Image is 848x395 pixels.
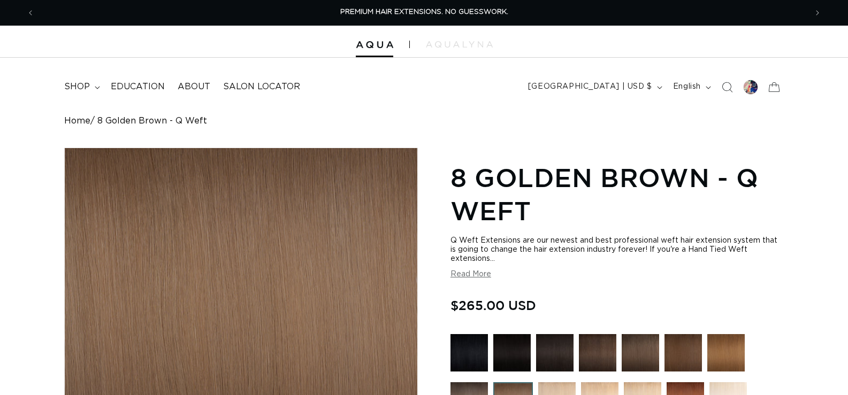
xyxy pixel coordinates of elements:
nav: breadcrumbs [64,116,784,126]
img: 2 Dark Brown - Q Weft [579,334,616,371]
button: Previous announcement [19,3,42,23]
button: Next announcement [806,3,829,23]
a: Home [64,116,90,126]
a: Salon Locator [217,75,307,99]
img: 1N Natural Black - Q Weft [493,334,531,371]
span: English [673,81,701,92]
span: About [178,81,210,92]
a: 1N Natural Black - Q Weft [493,334,531,377]
span: Education [111,81,165,92]
img: Aqua Hair Extensions [356,41,393,49]
img: aqualyna.com [426,41,493,48]
img: 1 Black - Q Weft [450,334,488,371]
summary: shop [58,75,104,99]
a: 4 Medium Brown - Q Weft [664,334,702,377]
button: Read More [450,270,491,279]
h1: 8 Golden Brown - Q Weft [450,161,784,228]
a: 4AB Medium Ash Brown - Q Weft [622,334,659,377]
span: shop [64,81,90,92]
a: About [171,75,217,99]
button: English [667,77,715,97]
img: 4AB Medium Ash Brown - Q Weft [622,334,659,371]
a: Education [104,75,171,99]
a: 1 Black - Q Weft [450,334,488,377]
span: Salon Locator [223,81,300,92]
a: 6 Light Brown - Q Weft [707,334,745,377]
a: 2 Dark Brown - Q Weft [579,334,616,377]
a: 1B Soft Black - Q Weft [536,334,574,377]
img: 1B Soft Black - Q Weft [536,334,574,371]
div: Q Weft Extensions are our newest and best professional weft hair extension system that is going t... [450,236,784,264]
button: [GEOGRAPHIC_DATA] | USD $ [522,77,667,97]
span: 8 Golden Brown - Q Weft [97,116,207,126]
summary: Search [715,75,739,99]
span: [GEOGRAPHIC_DATA] | USD $ [528,81,652,92]
span: PREMIUM HAIR EXTENSIONS. NO GUESSWORK. [340,9,508,16]
span: $265.00 USD [450,295,536,315]
img: 6 Light Brown - Q Weft [707,334,745,371]
img: 4 Medium Brown - Q Weft [664,334,702,371]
